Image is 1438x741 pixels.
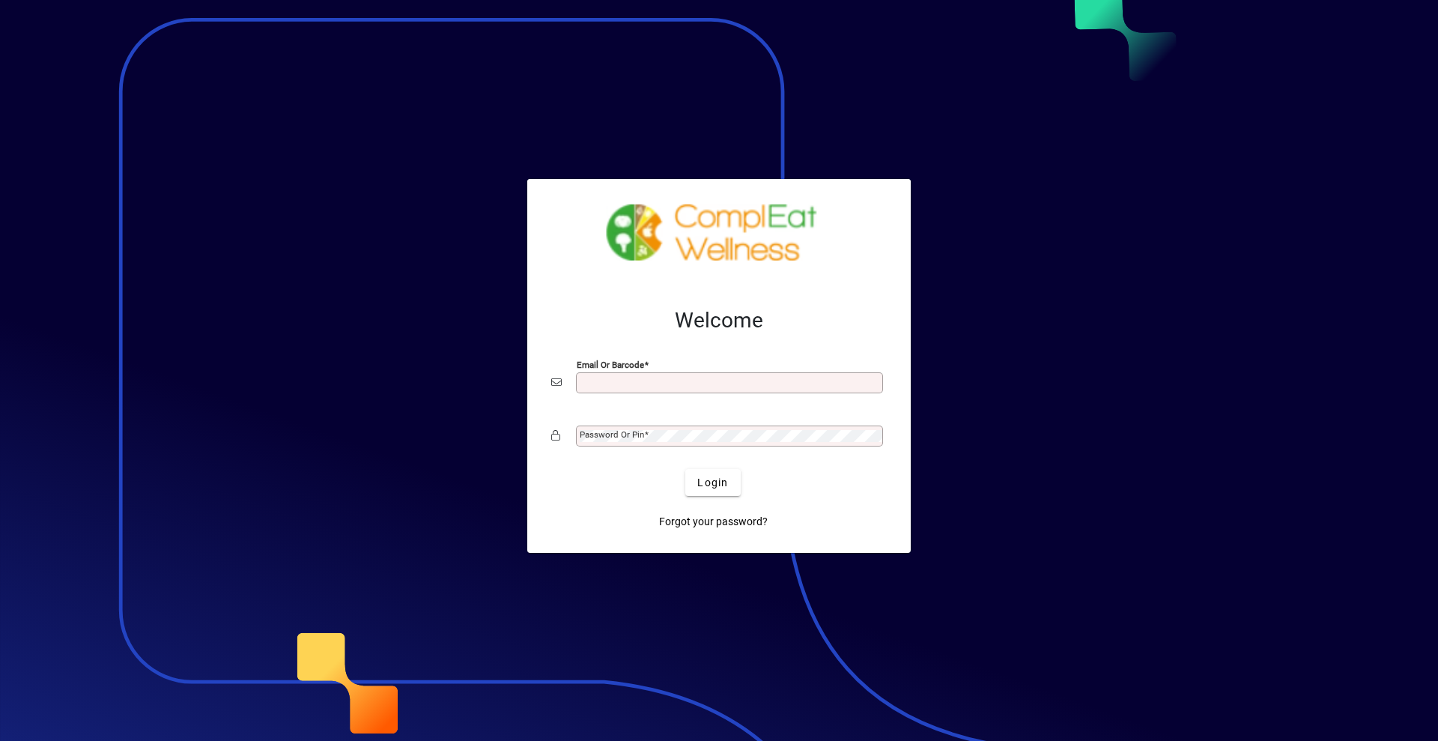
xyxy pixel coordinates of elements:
[653,508,774,535] a: Forgot your password?
[580,429,644,440] mat-label: Password or Pin
[697,475,728,491] span: Login
[577,360,644,370] mat-label: Email or Barcode
[551,308,887,333] h2: Welcome
[659,514,768,530] span: Forgot your password?
[685,469,740,496] button: Login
